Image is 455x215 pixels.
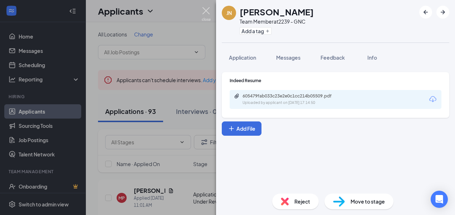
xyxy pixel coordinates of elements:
[229,54,256,61] span: Application
[294,197,310,205] span: Reject
[321,54,345,61] span: Feedback
[265,29,270,33] svg: Plus
[228,125,235,132] svg: Plus
[243,100,350,106] div: Uploaded by applicant on [DATE] 17:14:50
[234,93,240,99] svg: Paperclip
[222,121,261,136] button: Add FilePlus
[436,6,449,19] button: ArrowRight
[240,18,314,25] div: Team Member at 2239 - GNC
[226,9,232,16] div: JN
[234,93,350,106] a: Paperclip605479fab033c23e2e0c1cc214b05509.pdfUploaded by applicant on [DATE] 17:14:50
[351,197,385,205] span: Move to stage
[419,6,432,19] button: ArrowLeftNew
[421,8,430,16] svg: ArrowLeftNew
[276,54,300,61] span: Messages
[240,27,271,35] button: PlusAdd a tag
[240,6,314,18] h1: [PERSON_NAME]
[439,8,447,16] svg: ArrowRight
[431,191,448,208] div: Open Intercom Messenger
[230,77,441,84] div: Indeed Resume
[243,93,343,99] div: 605479fab033c23e2e0c1cc214b05509.pdf
[429,95,437,104] svg: Download
[367,54,377,61] span: Info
